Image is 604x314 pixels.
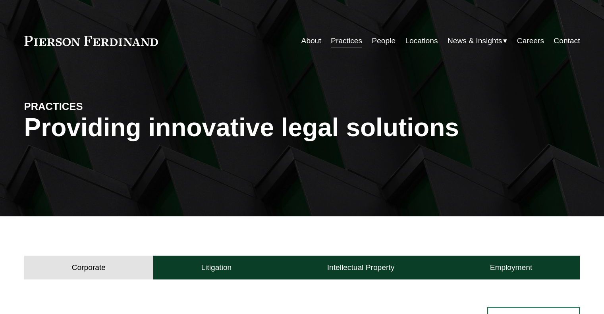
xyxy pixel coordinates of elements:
h4: PRACTICES [24,100,163,113]
span: News & Insights [448,34,502,48]
a: Careers [517,33,544,48]
a: Locations [405,33,438,48]
h1: Providing innovative legal solutions [24,113,580,142]
a: Practices [331,33,362,48]
h4: Corporate [72,263,106,272]
a: About [301,33,321,48]
a: People [372,33,396,48]
h4: Litigation [201,263,232,272]
a: Contact [554,33,580,48]
h4: Intellectual Property [327,263,395,272]
a: folder dropdown [448,33,508,48]
h4: Employment [490,263,533,272]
